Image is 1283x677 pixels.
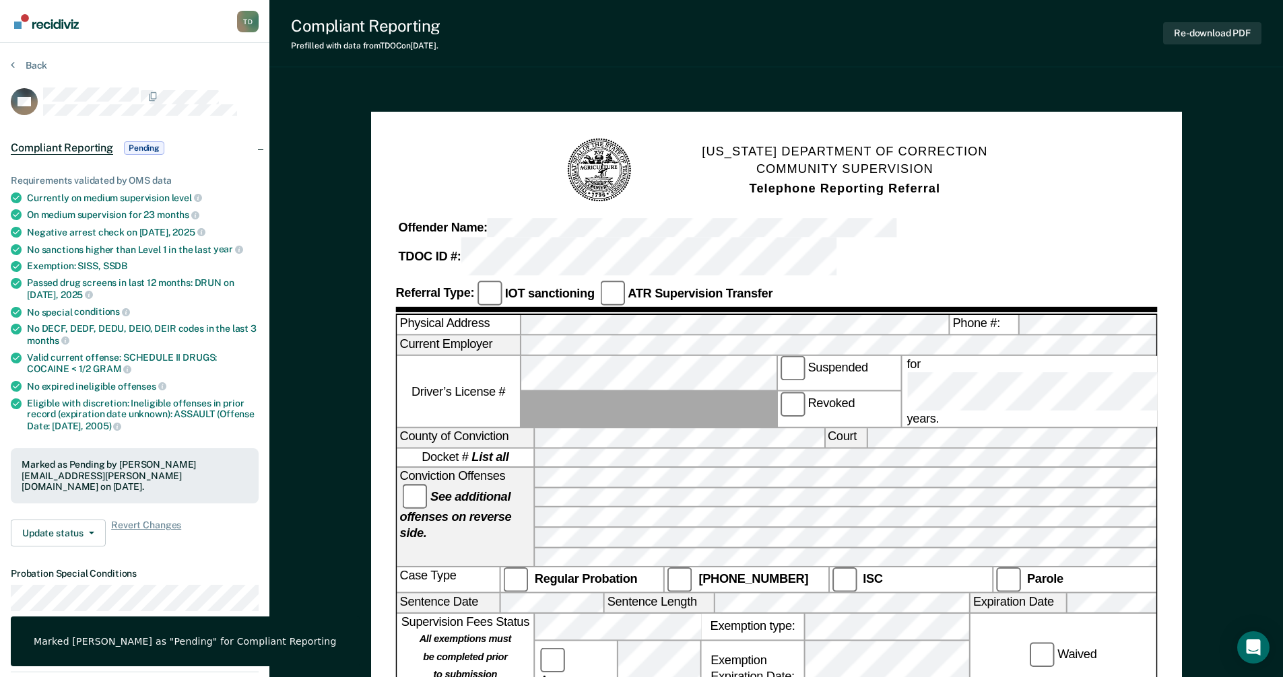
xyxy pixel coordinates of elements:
[27,323,259,346] div: No DECF, DEDF, DEDU, DEIO, DEIR codes in the last 3
[397,594,499,612] label: Sentence Date
[1237,631,1270,664] div: Open Intercom Messenger
[540,647,565,672] input: Arrearage
[780,355,805,380] input: Suspended
[111,520,181,546] span: Revert Changes
[172,192,202,203] span: level
[777,392,900,427] label: Revoked
[27,398,259,432] div: Eligible with discretion: Ineligible offenses in prior record (expiration date unknown): ASSAULT ...
[1029,642,1054,667] input: Waived
[14,14,79,29] img: Recidiviz
[27,226,259,238] div: Negative arrest check on [DATE],
[477,281,502,306] input: IOT sanctioning
[172,227,205,238] span: 2025
[395,286,474,299] strong: Referral Type:
[291,41,440,50] div: Prefilled with data from TDOC on [DATE] .
[398,250,461,263] strong: TDOC ID #:
[599,281,624,306] input: ATR Supervision Transfer
[103,260,127,271] span: SSDB
[27,306,259,318] div: No special
[995,567,1020,592] input: Parole
[86,421,121,431] span: 2005)
[749,181,940,194] strong: Telephone Reporting Referral
[34,635,337,647] div: Marked [PERSON_NAME] as "Pending" for Compliant Reporting
[970,594,1065,612] label: Expiration Date
[832,567,857,592] input: ISC
[397,428,533,447] label: County of Conviction
[27,209,259,221] div: On medium supervision for 23
[27,244,259,256] div: No sanctions higher than Level 1 in the last
[11,59,47,71] button: Back
[11,568,259,579] dt: Probation Special Conditions
[1163,22,1261,44] button: Re-download PDF
[907,372,1282,411] input: for years.
[777,355,900,390] label: Suspended
[27,335,69,346] span: months
[422,450,508,466] span: Docket #
[702,143,987,198] h1: [US_STATE] DEPARTMENT OF CORRECTION COMMUNITY SUPERVISION
[504,286,594,299] strong: IOT sanctioning
[824,428,865,447] label: Court
[27,192,259,204] div: Currently on medium supervision
[402,485,427,509] input: See additional offenses on reverse side.
[780,392,805,417] input: Revoked
[863,572,882,585] strong: ISC
[27,352,259,375] div: Valid current offense: SCHEDULE II DRUGS: COCAINE < 1/2
[11,175,259,186] div: Requirements validated by OMS data
[604,594,713,612] label: Sentence Length
[237,11,259,32] div: T D
[11,141,113,155] span: Compliant Reporting
[397,316,519,334] label: Physical Address
[1026,642,1099,667] label: Waived
[27,277,259,300] div: Passed drug screens in last 12 months: DRUN on [DATE],
[11,520,106,546] button: Update status
[397,355,519,427] label: Driver’s License #
[157,209,199,220] span: months
[397,468,533,567] div: Conviction Offenses
[237,11,259,32] button: Profile dropdown button
[565,137,633,205] img: TN Seal
[74,306,129,317] span: conditions
[503,567,528,592] input: Regular Probation
[398,221,487,234] strong: Offender Name:
[667,567,692,592] input: [PHONE_NUMBER]
[397,567,499,592] div: Case Type
[61,289,93,300] span: 2025
[698,572,808,585] strong: [PHONE_NUMBER]
[22,459,248,493] div: Marked as Pending by [PERSON_NAME][EMAIL_ADDRESS][PERSON_NAME][DOMAIN_NAME] on [DATE].
[291,16,440,36] div: Compliant Reporting
[471,451,508,464] strong: List all
[27,380,259,392] div: No expired ineligible
[950,316,1018,334] label: Phone #:
[534,572,637,585] strong: Regular Probation
[399,489,511,540] strong: See additional offenses on reverse side.
[397,336,519,355] label: Current Employer
[93,363,131,374] span: GRAM
[701,614,803,640] label: Exemption type:
[213,244,243,254] span: year
[27,260,259,272] div: Exemption: SISS,
[628,286,772,299] strong: ATR Supervision Transfer
[118,381,166,392] span: offenses
[1027,572,1063,585] strong: Parole
[124,141,164,155] span: Pending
